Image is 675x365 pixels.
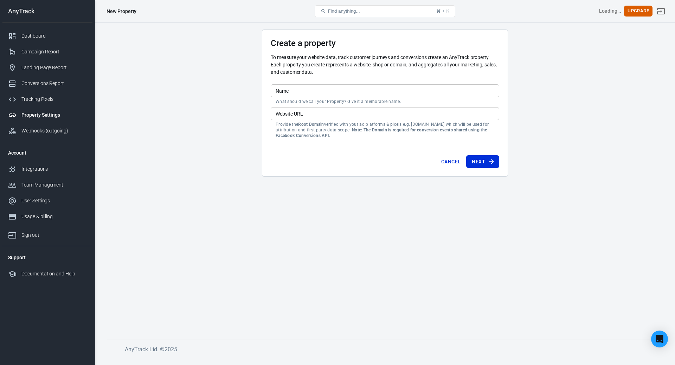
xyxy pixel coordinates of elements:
span: Find anything... [328,8,360,14]
div: Team Management [21,181,87,189]
a: Usage & billing [2,209,92,224]
div: Conversions Report [21,80,87,87]
div: Webhooks (outgoing) [21,127,87,135]
div: Documentation and Help [21,270,87,278]
a: Webhooks (outgoing) [2,123,92,139]
div: Account id: <> [599,7,622,15]
a: Landing Page Report [2,60,92,76]
h6: AnyTrack Ltd. © 2025 [125,345,652,354]
div: Usage & billing [21,213,87,220]
div: Dashboard [21,32,87,40]
input: example.com [271,107,499,120]
a: Sign out [652,3,669,20]
button: Find anything...⌘ + K [315,5,455,17]
a: Integrations [2,161,92,177]
button: Next [466,155,499,168]
button: Upgrade [624,6,652,17]
a: Conversions Report [2,76,92,91]
div: Sign out [21,232,87,239]
div: ⌘ + K [436,8,449,14]
h3: Create a property [271,38,499,48]
div: AnyTrack [2,8,92,14]
button: Cancel [438,155,463,168]
p: To measure your website data, track customer journeys and conversions create an AnyTrack property... [271,54,499,76]
div: Open Intercom Messenger [651,331,668,347]
p: Provide the verified with your ad platforms & pixels e.g. [DOMAIN_NAME] which will be used for at... [276,122,494,138]
div: Landing Page Report [21,64,87,71]
div: Campaign Report [21,48,87,56]
strong: Root Domain [298,122,324,127]
div: New Property [107,8,136,15]
input: Your Website Name [271,84,499,97]
a: Dashboard [2,28,92,44]
a: User Settings [2,193,92,209]
p: What should we call your Property? Give it a memorable name. [276,99,494,104]
strong: Note: The Domain is required for conversion events shared using the Facebook Conversions API. [276,128,487,138]
div: Tracking Pixels [21,96,87,103]
a: Property Settings [2,107,92,123]
a: Campaign Report [2,44,92,60]
a: Sign out [2,224,92,243]
li: Account [2,144,92,161]
div: Property Settings [21,111,87,119]
div: Integrations [21,165,87,173]
li: Support [2,249,92,266]
a: Tracking Pixels [2,91,92,107]
a: Team Management [2,177,92,193]
div: User Settings [21,197,87,204]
